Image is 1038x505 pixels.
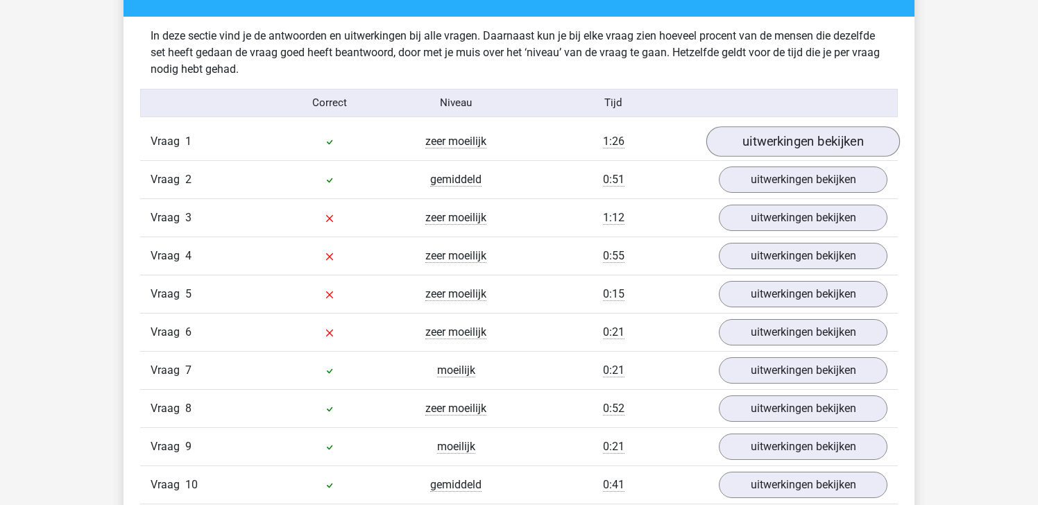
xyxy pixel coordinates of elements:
a: uitwerkingen bekijken [719,434,887,460]
span: 0:52 [603,402,624,416]
span: 4 [185,249,192,262]
span: Vraag [151,286,185,302]
a: uitwerkingen bekijken [719,243,887,269]
span: zeer moeilijk [425,211,486,225]
span: 7 [185,363,192,377]
span: zeer moeilijk [425,287,486,301]
span: Vraag [151,324,185,341]
span: moeilijk [437,440,475,454]
a: uitwerkingen bekijken [719,166,887,193]
a: uitwerkingen bekijken [719,395,887,422]
span: gemiddeld [430,173,482,187]
span: moeilijk [437,363,475,377]
a: uitwerkingen bekijken [719,205,887,231]
span: Vraag [151,400,185,417]
span: Vraag [151,362,185,379]
div: Niveau [393,95,519,111]
span: Vraag [151,477,185,493]
span: Vraag [151,209,185,226]
span: 0:15 [603,287,624,301]
span: 0:51 [603,173,624,187]
span: 0:21 [603,440,624,454]
span: 0:41 [603,478,624,492]
span: 8 [185,402,192,415]
span: zeer moeilijk [425,249,486,263]
div: Tijd [519,95,708,111]
a: uitwerkingen bekijken [719,319,887,345]
div: In deze sectie vind je de antwoorden en uitwerkingen bij alle vragen. Daarnaast kun je bij elke v... [140,28,898,78]
span: zeer moeilijk [425,135,486,148]
span: 1:12 [603,211,624,225]
div: Correct [267,95,393,111]
span: 0:21 [603,325,624,339]
a: uitwerkingen bekijken [719,472,887,498]
span: 1:26 [603,135,624,148]
span: Vraag [151,438,185,455]
span: zeer moeilijk [425,402,486,416]
span: Vraag [151,248,185,264]
span: 3 [185,211,192,224]
a: uitwerkingen bekijken [719,281,887,307]
span: 5 [185,287,192,300]
a: uitwerkingen bekijken [719,357,887,384]
span: 9 [185,440,192,453]
a: uitwerkingen bekijken [706,126,900,157]
span: zeer moeilijk [425,325,486,339]
span: 0:55 [603,249,624,263]
span: 1 [185,135,192,148]
span: Vraag [151,133,185,150]
span: 6 [185,325,192,339]
span: 10 [185,478,198,491]
span: 0:21 [603,363,624,377]
span: 2 [185,173,192,186]
span: Vraag [151,171,185,188]
span: gemiddeld [430,478,482,492]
